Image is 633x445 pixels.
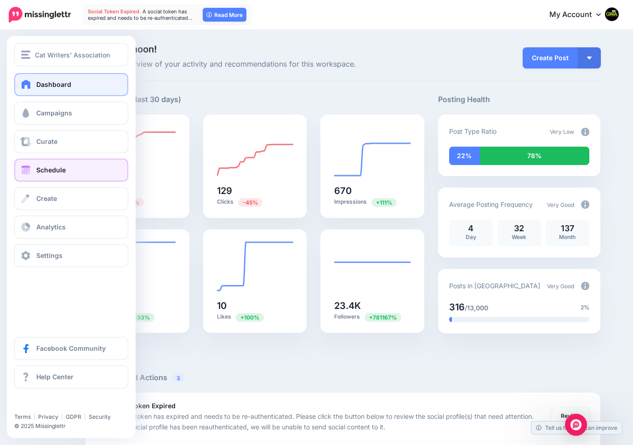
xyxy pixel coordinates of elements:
p: Likes [217,313,293,321]
span: Week [512,234,526,240]
h5: Posting Health [438,94,600,105]
span: Day [466,234,476,240]
a: Security [89,413,111,420]
h5: 23.4K [334,301,411,310]
a: Settings [14,244,128,267]
div: 78% of your posts in the last 30 days were manually created (i.e. were not from Drip Campaigns or... [480,147,589,165]
a: My Account [540,4,619,26]
p: 137 [550,224,585,233]
span: Schedule [36,166,66,174]
span: Help Center [36,373,74,381]
span: Social Token Expired. [88,8,141,15]
li: © 2025 Missinglettr [14,422,135,431]
a: Review [552,408,589,424]
span: Settings [36,251,63,259]
span: Cat Writers' Association [35,50,110,60]
span: Very Good [547,283,574,290]
span: | [84,413,86,420]
a: Tell us how we can improve [531,422,622,434]
span: Previous period: 3 [365,313,401,322]
a: Help Center [14,365,128,388]
span: Curate [36,137,57,145]
h5: Recommended Actions [86,372,600,383]
b: Social Token Expired [109,402,176,410]
p: Clicks [217,198,293,206]
span: Previous period: 3 [129,313,154,322]
p: Impressions [334,198,411,206]
a: Curate [14,130,128,153]
img: info-circle-grey.png [581,200,589,209]
span: Analytics [36,223,66,231]
span: Facebook Community [36,344,106,352]
a: Dashboard [14,73,128,96]
h5: 129 [217,186,293,195]
p: Followers [334,313,411,321]
div: 22% of your posts in the last 30 days have been from Drip Campaigns [449,147,480,165]
h5: 4 [99,301,176,310]
p: Post Type Ratio [449,126,496,137]
a: Terms [14,413,31,420]
p: Retweets [99,313,176,321]
img: arrow-down-white.png [587,57,592,59]
img: info-circle-grey.png [581,282,589,290]
p: Average Posting Frequency [449,199,533,210]
span: 3 [172,374,185,382]
div: Open Intercom Messenger [565,414,587,436]
a: Schedule [14,159,128,182]
h5: 670 [334,186,411,195]
span: Campaigns [36,109,72,117]
a: GDPR [66,413,81,420]
p: Posts [99,198,176,206]
span: 2% [581,303,589,312]
span: Previous period: 236 [238,198,262,207]
span: Very Good [547,201,574,208]
span: Previous period: 5 [236,313,264,322]
h5: 90 [99,186,176,195]
a: Read More [203,8,246,22]
p: 4 [454,224,488,233]
span: 316 [449,302,465,313]
span: Create [36,194,57,202]
button: Cat Writers' Association [14,43,128,66]
p: 32 [502,224,536,233]
span: Dashboard [36,80,71,88]
img: info-circle-grey.png [581,128,589,136]
span: | [61,413,63,420]
a: Create [14,187,128,210]
a: Privacy [38,413,58,420]
p: Posts in [GEOGRAPHIC_DATA] [449,280,540,291]
span: | [34,413,35,420]
h5: 10 [217,301,293,310]
span: Very Low [550,128,574,135]
a: Campaigns [14,102,128,125]
span: Here's an overview of your activity and recommendations for this workspace. [86,58,424,70]
span: /13,000 [465,304,488,312]
span: A social token has expired and needs to be re-authenticated… [88,8,193,21]
p: A social token has expired and needs to be re-authenticated. Please click the button below to rev... [109,411,542,432]
span: Month [559,234,576,240]
img: Missinglettr [9,7,71,23]
img: menu.png [21,51,30,59]
iframe: Twitter Follow Button [14,400,86,409]
a: Analytics [14,216,128,239]
span: Previous period: 318 [371,198,397,207]
a: Create Post [523,47,578,68]
div: 2% of your posts in the last 30 days have been from Drip Campaigns [449,317,452,322]
a: Facebook Community [14,337,128,360]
